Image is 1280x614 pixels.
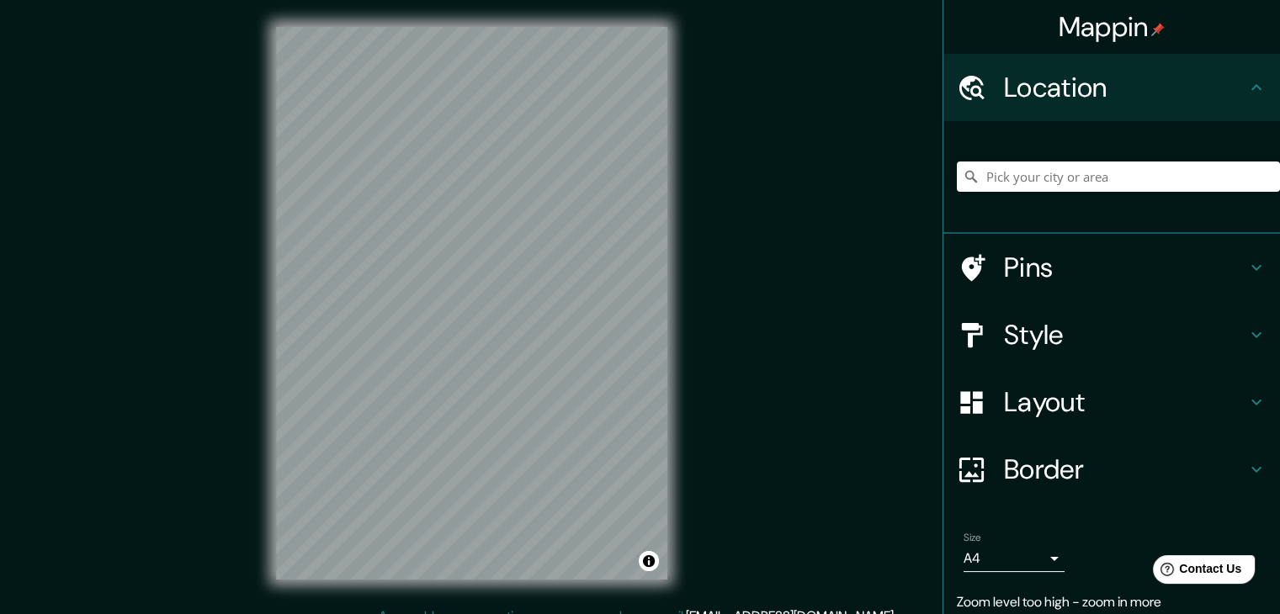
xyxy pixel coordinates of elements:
h4: Layout [1004,385,1246,419]
p: Zoom level too high - zoom in more [957,592,1267,612]
h4: Pins [1004,251,1246,284]
img: pin-icon.png [1151,23,1165,36]
h4: Border [1004,453,1246,486]
div: Layout [943,368,1280,436]
canvas: Map [276,27,667,580]
h4: Location [1004,71,1246,104]
div: Style [943,301,1280,368]
h4: Mappin [1059,10,1166,44]
iframe: Help widget launcher [1130,548,1261,595]
div: Border [943,436,1280,503]
div: Location [943,54,1280,121]
h4: Style [1004,318,1246,352]
div: A4 [964,545,1065,572]
input: Pick your city or area [957,161,1280,192]
div: Pins [943,234,1280,301]
button: Toggle attribution [639,551,659,571]
label: Size [964,531,981,545]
